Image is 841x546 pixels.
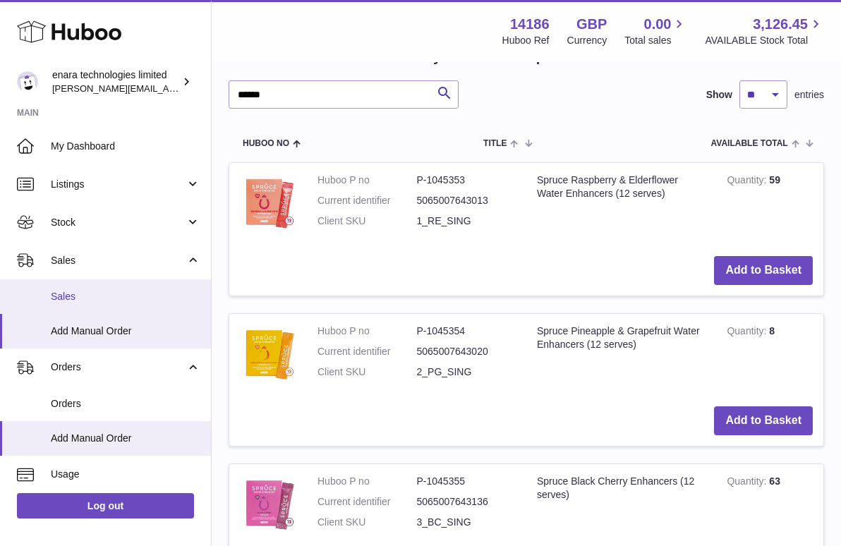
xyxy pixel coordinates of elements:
span: Huboo no [243,139,289,148]
td: 59 [716,163,823,245]
img: Spruce Black Cherry Enhancers (12 serves) [240,475,296,531]
strong: 14186 [510,15,550,34]
a: Log out [17,493,194,518]
dd: 5065007643020 [417,345,516,358]
dt: Current identifier [317,495,417,509]
dd: P-1045354 [417,324,516,338]
dt: Client SKU [317,516,417,529]
span: Listings [51,178,186,191]
strong: Quantity [727,325,769,340]
label: Show [706,88,732,102]
dt: Client SKU [317,365,417,379]
span: My Dashboard [51,140,200,153]
div: enara technologies limited [52,68,179,95]
div: Currency [567,34,607,47]
button: Add to Basket [714,406,813,435]
span: [PERSON_NAME][EMAIL_ADDRESS][DOMAIN_NAME] [52,83,283,94]
span: 0.00 [644,15,672,34]
strong: Quantity [727,174,769,189]
strong: Quantity [727,475,769,490]
dd: 3_BC_SING [417,516,516,529]
span: AVAILABLE Total [711,139,788,148]
span: Title [483,139,507,148]
span: Stock [51,216,186,229]
span: entries [794,88,824,102]
td: 8 [716,314,823,396]
dd: 1_RE_SING [417,214,516,228]
span: Usage [51,468,200,481]
dt: Huboo P no [317,324,417,338]
img: Spruce Raspberry & Elderflower Water Enhancers (12 serves) [240,174,296,230]
dt: Huboo P no [317,174,417,187]
span: Orders [51,360,186,374]
dd: P-1045353 [417,174,516,187]
dt: Current identifier [317,194,417,207]
span: Add Manual Order [51,432,200,445]
td: Spruce Pineapple & Grapefruit Water Enhancers (12 serves) [526,314,716,396]
dt: Current identifier [317,345,417,358]
img: Spruce Pineapple & Grapefruit Water Enhancers (12 serves) [240,324,296,381]
strong: GBP [576,15,607,34]
span: Sales [51,290,200,303]
dd: 5065007643136 [417,495,516,509]
span: 3,126.45 [753,15,808,34]
dd: P-1045355 [417,475,516,488]
img: Dee@enara.co [17,71,38,92]
dt: Client SKU [317,214,417,228]
div: Huboo Ref [502,34,550,47]
span: AVAILABLE Stock Total [705,34,824,47]
span: Sales [51,254,186,267]
td: Spruce Raspberry & Elderflower Water Enhancers (12 serves) [526,163,716,245]
dd: 2_PG_SING [417,365,516,379]
a: 3,126.45 AVAILABLE Stock Total [705,15,824,47]
span: Orders [51,397,200,411]
a: 0.00 Total sales [624,15,687,47]
dd: 5065007643013 [417,194,516,207]
span: Add Manual Order [51,324,200,338]
button: Add to Basket [714,256,813,285]
dt: Huboo P no [317,475,417,488]
span: Total sales [624,34,687,47]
